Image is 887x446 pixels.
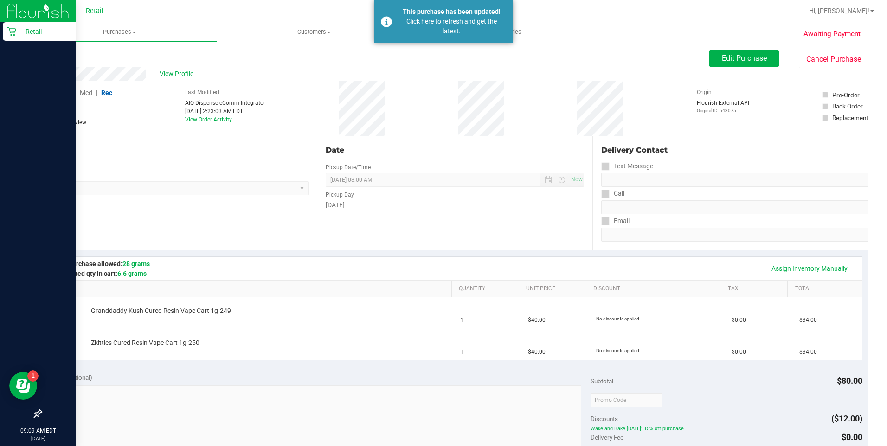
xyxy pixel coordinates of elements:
span: Subtotal [591,377,613,385]
div: Delivery Contact [601,145,868,156]
div: Flourish External API [697,99,749,114]
a: Assign Inventory Manually [765,261,854,276]
span: Delivery Fee [591,433,623,441]
a: Total [795,285,851,293]
div: Replacement [832,113,868,122]
span: Customers [217,28,411,36]
a: View Order Activity [185,116,232,123]
label: Email [601,214,630,228]
span: Awaiting Payment [803,29,861,39]
input: Format: (999) 999-9999 [601,173,868,187]
span: Med [80,89,92,96]
span: $34.00 [799,316,817,325]
span: Wake and Bake [DATE]: 15% off purchase [591,426,862,432]
span: 1 [460,316,463,325]
label: Text Message [601,159,653,173]
span: Retail [86,7,103,15]
div: Pre-Order [832,90,860,100]
a: Quantity [459,285,515,293]
span: 6.6 grams [117,270,147,277]
button: Edit Purchase [709,50,779,67]
span: $0.00 [732,348,746,357]
span: $0.00 [732,316,746,325]
label: Origin [697,88,712,96]
a: Tax [728,285,784,293]
span: Hi, [PERSON_NAME]! [809,7,869,14]
span: $40.00 [528,348,546,357]
span: Max purchase allowed: [55,260,150,268]
input: Format: (999) 999-9999 [601,200,868,214]
span: $0.00 [842,432,862,442]
button: Cancel Purchase [799,51,868,68]
span: Zkittles Cured Resin Vape Cart 1g-250 [91,338,199,347]
iframe: Resource center unread badge [27,370,39,382]
span: $40.00 [528,316,546,325]
input: Promo Code [591,393,662,407]
div: [DATE] [326,200,585,210]
span: 1 [460,348,463,357]
inline-svg: Retail [7,27,16,36]
span: Estimated qty in cart: [55,270,147,277]
a: Discount [593,285,717,293]
a: SKU [55,285,448,293]
a: Purchases [22,22,217,42]
p: Retail [16,26,72,37]
span: $34.00 [799,348,817,357]
label: Last Modified [185,88,219,96]
span: | [96,89,97,96]
div: Location [41,145,309,156]
span: No discounts applied [596,348,639,353]
div: This purchase has been updated! [397,7,506,17]
a: Unit Price [526,285,582,293]
span: Edit Purchase [722,54,767,63]
span: No discounts applied [596,316,639,321]
div: Click here to refresh and get the latest. [397,17,506,36]
label: Pickup Date/Time [326,163,371,172]
span: Rec [101,89,112,96]
div: AIQ Dispense eComm Integrator [185,99,265,107]
span: 28 grams [122,260,150,268]
span: Discounts [591,410,618,427]
a: Customers [217,22,411,42]
span: ($12.00) [831,414,862,423]
p: [DATE] [4,435,72,442]
div: Date [326,145,585,156]
p: 09:09 AM EDT [4,427,72,435]
iframe: Resource center [9,372,37,400]
span: View Profile [160,69,197,79]
label: Call [601,187,624,200]
div: Back Order [832,102,863,111]
p: Original ID: 543075 [697,107,749,114]
span: Purchases [22,28,217,36]
label: Pickup Day [326,191,354,199]
div: [DATE] 2:23:03 AM EDT [185,107,265,115]
span: $80.00 [837,376,862,386]
span: Granddaddy Kush Cured Resin Vape Cart 1g-249 [91,306,231,315]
